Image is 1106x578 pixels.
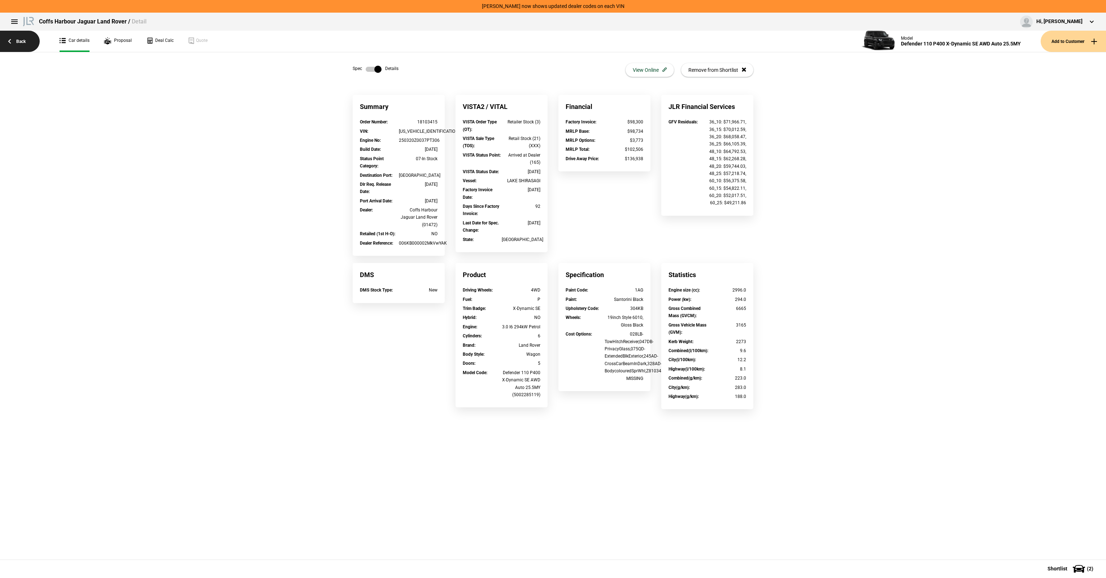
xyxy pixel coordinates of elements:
strong: Hybrid : [463,315,476,320]
strong: Fuel : [463,297,472,302]
strong: Brand : [463,343,475,348]
div: Specification [558,263,650,286]
strong: VISTA Order Type (OT) : [463,119,497,132]
div: 9.6 [707,347,746,354]
div: VISTA2 / VITAL [456,95,548,118]
div: X-Dynamic SE [502,305,541,312]
strong: Gross Combined Mass (GVCM) : [669,306,701,318]
strong: Retailed (1st H-O) : [360,231,395,236]
div: Retailer Stock (3) [502,118,541,126]
strong: MRLP Base : [566,129,589,134]
strong: Port Arrival Date : [360,198,392,203]
strong: Factory Invoice Date : [463,187,492,200]
a: Car details [60,31,90,52]
div: Retail Stock (21) (XXX) [502,135,541,150]
strong: MRLP Options : [566,138,595,143]
strong: VISTA Sale Type (TOS) : [463,136,494,148]
button: Remove from Shortlist [681,63,753,77]
div: NO [502,314,541,321]
div: 5 [502,360,541,367]
strong: Combined(g/km) : [669,376,702,381]
strong: Wheels : [566,315,581,320]
div: 12.2 [707,356,746,363]
strong: State : [463,237,474,242]
div: [DATE] [502,186,541,193]
div: 006KB000002MkVwYAK [399,240,438,247]
div: Santorini Black [605,296,644,303]
strong: Engine No : [360,138,381,143]
div: 3165 [707,321,746,329]
div: $98,300 [605,118,644,126]
div: 3.0 I6 294kW Petrol [502,323,541,330]
div: LAKE SHIRASAGI [502,177,541,184]
div: 6 [502,332,541,340]
strong: Drive Away Price : [566,156,599,161]
strong: Trim Badge : [463,306,486,311]
div: New [399,286,438,294]
div: $136,938 [605,155,644,162]
div: 223.0 [707,375,746,382]
strong: Destination Port : [360,173,392,178]
strong: Order Number : [360,119,388,124]
div: 028LB-TowHitchReceiver,047DB-PrivacyGlass,075QD-ExtendedBlkExterior,245AD-CrossCarBeamInDark,328A... [605,330,644,382]
strong: GFV Residuals : [669,119,698,124]
strong: VIN : [360,129,368,134]
strong: Cost Options : [566,332,592,337]
strong: Dealer Reference : [360,241,393,246]
div: Model [901,36,1021,41]
strong: DMS Stock Type : [360,288,393,293]
strong: Body Style : [463,352,484,357]
strong: City(l/100km) : [669,357,696,362]
strong: Days Since Factory Invoice : [463,204,499,216]
div: [DATE] [502,168,541,175]
div: 4WD [502,286,541,294]
div: $98,734 [605,128,644,135]
div: [DATE] [399,197,438,205]
div: $3,773 [605,137,644,144]
div: [GEOGRAPHIC_DATA] [502,236,541,243]
strong: Dlr Req. Release Date : [360,182,391,194]
strong: Paint Code : [566,288,588,293]
strong: MRLP Total : [566,147,589,152]
div: 304KB [605,305,644,312]
div: NO [399,230,438,237]
div: $102,506 [605,146,644,153]
span: Shortlist [1048,566,1067,571]
strong: Build Date : [360,147,381,152]
div: DMS [353,263,445,286]
strong: Cylinders : [463,333,482,338]
strong: Status Point Category : [360,156,384,168]
div: 07-In Stock [399,155,438,162]
span: ( 2 ) [1087,566,1093,571]
div: 294.0 [707,296,746,303]
div: JLR Financial Services [661,95,753,118]
div: 2273 [707,338,746,345]
div: Defender 110 P400 X-Dynamic SE AWD Auto 25.5MY [901,41,1021,47]
div: 283.0 [707,384,746,391]
strong: Doors : [463,361,475,366]
div: [DATE] [399,146,438,153]
strong: Factory Invoice : [566,119,596,124]
div: [GEOGRAPHIC_DATA] [399,172,438,179]
div: 188.0 [707,393,746,400]
strong: Highway(l/100km) : [669,367,705,372]
strong: Paint : [566,297,577,302]
strong: Kerb Weight : [669,339,693,344]
strong: Highway(g/km) : [669,394,699,399]
div: Defender 110 P400 X-Dynamic SE AWD Auto 25.5MY (5002285119) [502,369,541,399]
button: Add to Customer [1041,31,1106,52]
div: 6665 [707,305,746,312]
strong: Dealer : [360,207,373,213]
button: Shortlist(2) [1037,560,1106,578]
strong: Vessel : [463,178,476,183]
span: Detail [132,18,147,25]
strong: Driving Wheels : [463,288,493,293]
img: landrover.png [22,16,35,26]
div: Statistics [661,263,753,286]
div: P [502,296,541,303]
strong: Engine : [463,324,477,329]
div: Coffs Harbour Jaguar Land Rover (01472) [399,206,438,228]
div: 8.1 [707,365,746,373]
div: 19inch Style 6010, Gloss Black [605,314,644,329]
div: Product [456,263,548,286]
